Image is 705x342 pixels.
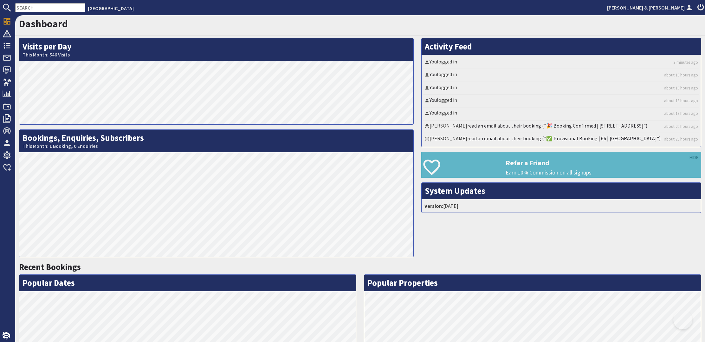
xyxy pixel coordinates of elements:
li: [PERSON_NAME] [423,133,699,145]
li: logged in [423,82,699,95]
a: You [430,84,437,90]
a: Refer a Friend Earn 10% Commission on all signups [421,152,701,178]
li: logged in [423,56,699,69]
a: about 19 hours ago [664,72,698,78]
a: about 19 hours ago [664,85,698,91]
a: about 20 hours ago [664,136,698,142]
h2: Bookings, Enquiries, Subscribers [19,130,413,152]
h2: Popular Dates [19,275,356,291]
strong: Version: [424,203,443,209]
a: about 20 hours ago [664,123,698,129]
a: Dashboard [19,17,68,30]
a: System Updates [425,186,485,196]
a: [PERSON_NAME] & [PERSON_NAME] [607,4,694,11]
h2: Visits per Day [19,38,413,61]
li: logged in [423,108,699,120]
a: You [430,97,437,103]
li: [DATE] [423,201,699,211]
a: read an email about their booking ("🎉 Booking Confirmed | [STREET_ADDRESS]") [467,122,647,129]
small: This Month: 1 Booking, 0 Enquiries [23,143,410,149]
a: about 19 hours ago [664,110,698,116]
a: read an email about their booking ("✅ Provisional Booking | 66 | [GEOGRAPHIC_DATA]") [467,135,661,141]
a: You [430,109,437,116]
input: SEARCH [15,3,85,12]
p: Earn 10% Commission on all signups [506,168,701,177]
a: Activity Feed [425,41,472,52]
a: Recent Bookings [19,262,81,272]
a: You [430,71,437,77]
a: [GEOGRAPHIC_DATA] [88,5,134,11]
li: logged in [423,69,699,82]
a: about 19 hours ago [664,98,698,104]
small: This Month: 546 Visits [23,52,410,58]
a: 3 minutes ago [674,59,698,65]
li: [PERSON_NAME] [423,121,699,133]
li: logged in [423,95,699,108]
h2: Popular Properties [364,275,701,291]
img: staytech_i_w-64f4e8e9ee0a9c174fd5317b4b171b261742d2d393467e5bdba4413f4f884c10.svg [3,332,10,339]
a: HIDE [689,154,698,161]
a: You [430,58,437,65]
h3: Refer a Friend [506,159,701,167]
iframe: Toggle Customer Support [673,310,692,329]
